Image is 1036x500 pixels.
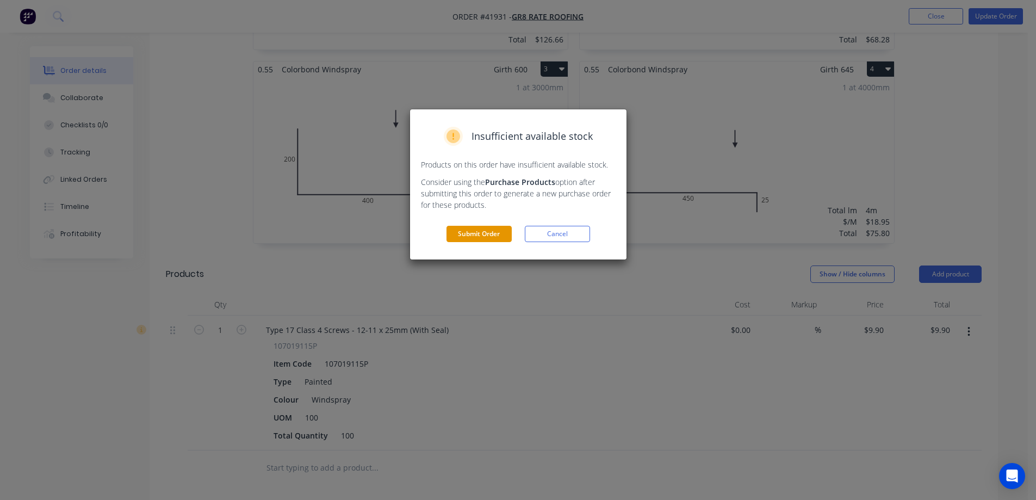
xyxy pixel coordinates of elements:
p: Products on this order have insufficient available stock. [421,159,616,170]
div: Open Intercom Messenger [999,463,1025,489]
strong: Purchase Products [485,177,555,187]
p: Consider using the option after submitting this order to generate a new purchase order for these ... [421,176,616,211]
span: Insufficient available stock [472,129,593,144]
button: Submit Order [446,226,512,242]
button: Cancel [525,226,590,242]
